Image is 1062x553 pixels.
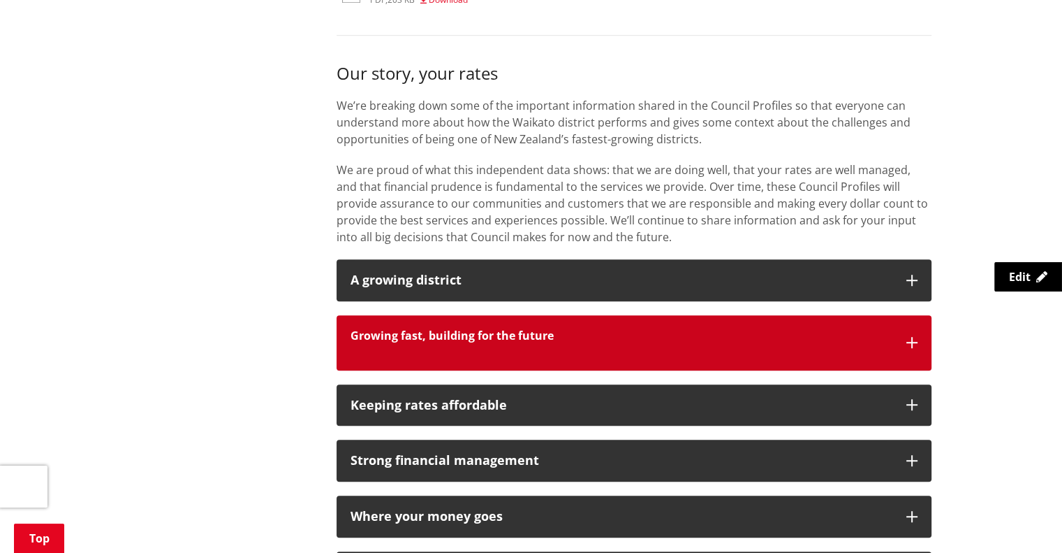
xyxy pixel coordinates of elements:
[337,315,931,370] button: Growing fast, building for the future
[337,259,931,301] button: A growing district
[337,385,931,426] button: Keeping rates affordable
[337,440,931,482] button: Strong financial management
[337,496,931,538] button: Where your money goes
[337,64,931,84] h3: Our story, your rates
[998,494,1048,545] iframe: Messenger Launcher
[337,161,931,245] p: We are proud of what this independent data shows: that we are doing well, that your rates are wel...
[351,328,554,343] strong: Growing fast, building for the future
[994,262,1062,292] a: Edit
[351,398,892,412] div: Keeping rates affordable
[1009,269,1031,285] span: Edit
[14,524,64,553] a: Top
[351,454,892,468] div: Strong financial management
[337,97,931,148] p: We’re breaking down some of the important information shared in the Council Profiles so that ever...
[351,273,892,287] h3: A growing district
[351,510,892,524] div: Where your money goes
